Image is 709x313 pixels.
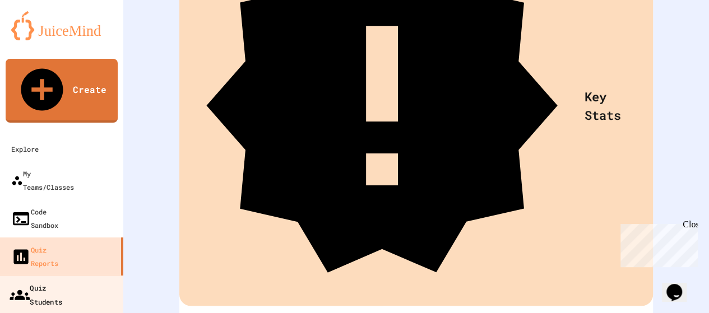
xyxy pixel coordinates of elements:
[11,11,112,40] img: logo-orange.svg
[6,59,118,123] a: Create
[4,4,77,71] div: Chat with us now!Close
[662,268,698,302] iframe: chat widget
[11,167,74,194] div: My Teams/Classes
[10,281,62,308] div: Quiz Students
[11,205,58,232] div: Code Sandbox
[616,219,698,267] iframe: chat widget
[11,142,39,156] div: Explore
[11,243,58,270] div: Quiz Reports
